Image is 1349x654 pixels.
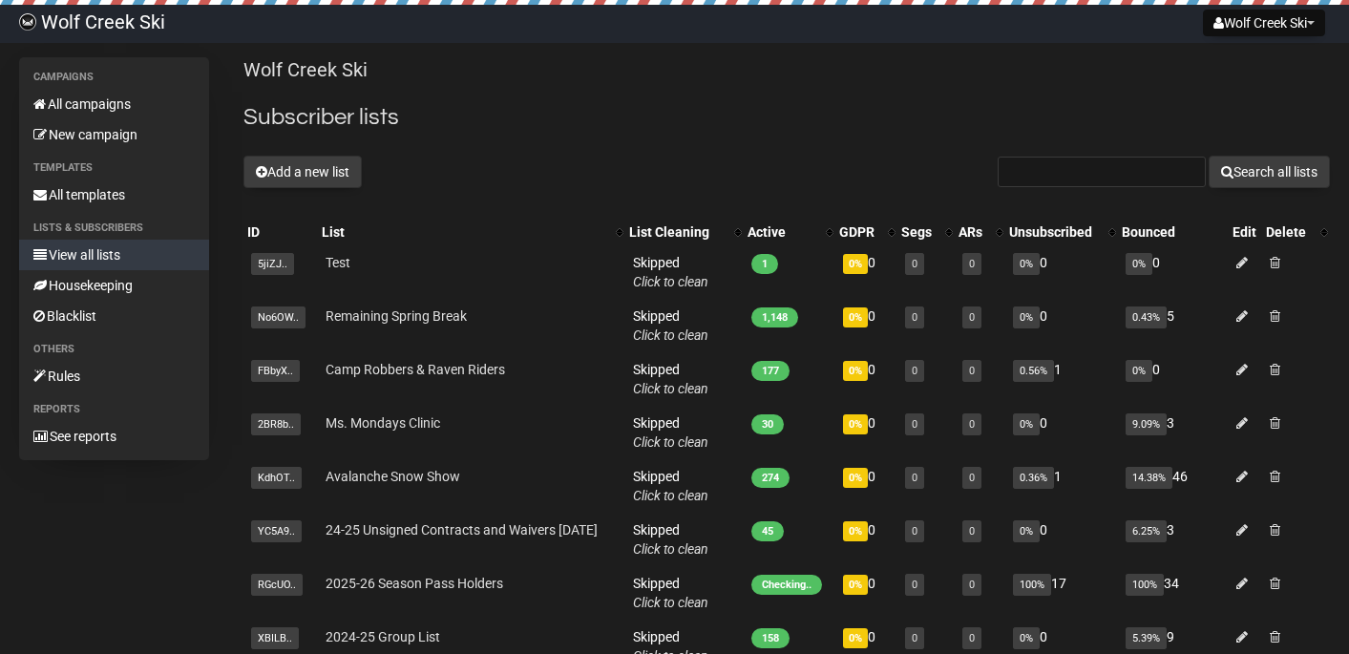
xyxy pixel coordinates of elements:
[912,365,917,377] a: 0
[1126,520,1167,542] span: 6.25%
[1229,219,1262,245] th: Edit: No sort applied, sorting is disabled
[835,245,897,299] td: 0
[629,222,725,242] div: List Cleaning
[633,488,708,503] a: Click to clean
[1013,360,1054,382] span: 0.56%
[326,576,503,591] a: 2025-26 Season Pass Holders
[633,362,708,396] span: Skipped
[243,219,318,245] th: ID: No sort applied, sorting is disabled
[326,522,598,538] a: 24-25 Unsigned Contracts and Waivers [DATE]
[1209,156,1330,188] button: Search all lists
[751,361,790,381] span: 177
[843,575,868,595] span: 0%
[1118,513,1229,566] td: 3
[251,306,306,328] span: No6OW..
[835,459,897,513] td: 0
[1005,299,1119,352] td: 0
[251,627,299,649] span: XBILB..
[843,414,868,434] span: 0%
[1013,574,1051,596] span: 100%
[969,258,975,270] a: 0
[969,632,975,644] a: 0
[326,308,467,324] a: Remaining Spring Break
[1013,520,1040,542] span: 0%
[969,365,975,377] a: 0
[251,467,302,489] span: KdhOT..
[1233,222,1258,242] div: Edit
[19,179,209,210] a: All templates
[843,254,868,274] span: 0%
[19,301,209,331] a: Blacklist
[835,219,897,245] th: GDPR: No sort applied, activate to apply an ascending sort
[1118,245,1229,299] td: 0
[1013,413,1040,435] span: 0%
[835,566,897,620] td: 0
[247,222,314,242] div: ID
[969,418,975,431] a: 0
[959,222,985,242] div: ARs
[19,270,209,301] a: Housekeeping
[843,468,868,488] span: 0%
[1013,306,1040,328] span: 0%
[839,222,878,242] div: GDPR
[748,222,816,242] div: Active
[633,522,708,557] span: Skipped
[1118,219,1229,245] th: Bounced: No sort applied, sorting is disabled
[243,57,1330,83] p: Wolf Creek Ski
[1118,352,1229,406] td: 0
[969,579,975,591] a: 0
[243,100,1330,135] h2: Subscriber lists
[1118,459,1229,513] td: 46
[1005,406,1119,459] td: 0
[1262,219,1330,245] th: Delete: No sort applied, activate to apply an ascending sort
[633,327,708,343] a: Click to clean
[633,595,708,610] a: Click to clean
[835,406,897,459] td: 0
[633,255,708,289] span: Skipped
[251,413,301,435] span: 2BR8b..
[633,541,708,557] a: Click to clean
[835,299,897,352] td: 0
[251,520,302,542] span: YC5A9..
[1126,360,1152,382] span: 0%
[1126,306,1167,328] span: 0.43%
[326,255,350,270] a: Test
[751,628,790,648] span: 158
[1005,566,1119,620] td: 17
[912,311,917,324] a: 0
[912,472,917,484] a: 0
[744,219,835,245] th: Active: No sort applied, activate to apply an ascending sort
[751,521,784,541] span: 45
[633,469,708,503] span: Skipped
[901,222,936,242] div: Segs
[251,360,300,382] span: FBbyX..
[1013,253,1040,275] span: 0%
[326,469,460,484] a: Avalanche Snow Show
[633,576,708,610] span: Skipped
[1126,627,1167,649] span: 5.39%
[1005,245,1119,299] td: 0
[1266,222,1311,242] div: Delete
[633,274,708,289] a: Click to clean
[1118,299,1229,352] td: 5
[835,513,897,566] td: 0
[969,472,975,484] a: 0
[843,361,868,381] span: 0%
[326,629,440,644] a: 2024-25 Group List
[19,157,209,179] li: Templates
[1126,574,1164,596] span: 100%
[843,307,868,327] span: 0%
[1005,219,1119,245] th: Unsubscribed: No sort applied, activate to apply an ascending sort
[751,414,784,434] span: 30
[633,434,708,450] a: Click to clean
[633,381,708,396] a: Click to clean
[912,418,917,431] a: 0
[969,525,975,538] a: 0
[1122,222,1225,242] div: Bounced
[1118,566,1229,620] td: 34
[19,361,209,391] a: Rules
[19,89,209,119] a: All campaigns
[969,311,975,324] a: 0
[1118,406,1229,459] td: 3
[1005,352,1119,406] td: 1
